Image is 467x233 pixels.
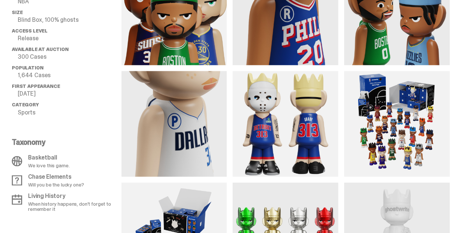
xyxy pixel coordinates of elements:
[28,201,117,211] p: When history happens, don't forget to remember it
[12,28,48,34] span: Access Level
[12,46,69,52] span: Available at Auction
[12,102,39,108] span: Category
[18,72,121,78] p: 1,644 Cases
[28,174,84,179] p: Chase Elements
[28,182,84,187] p: Will you be the lucky one?
[121,71,227,177] img: media gallery image
[28,193,117,199] p: Living History
[18,17,121,23] p: Blind Box, 100% ghosts
[28,162,69,168] p: We love this game.
[28,154,69,160] p: Basketball
[344,71,450,177] img: media gallery image
[12,138,117,145] p: Taxonomy
[12,83,60,89] span: First Appearance
[18,54,121,60] p: 300 Cases
[233,71,338,177] img: media gallery image
[18,35,121,41] p: Release
[12,65,43,71] span: Population
[18,91,121,97] p: [DATE]
[18,109,121,115] p: Sports
[12,9,23,16] span: Size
